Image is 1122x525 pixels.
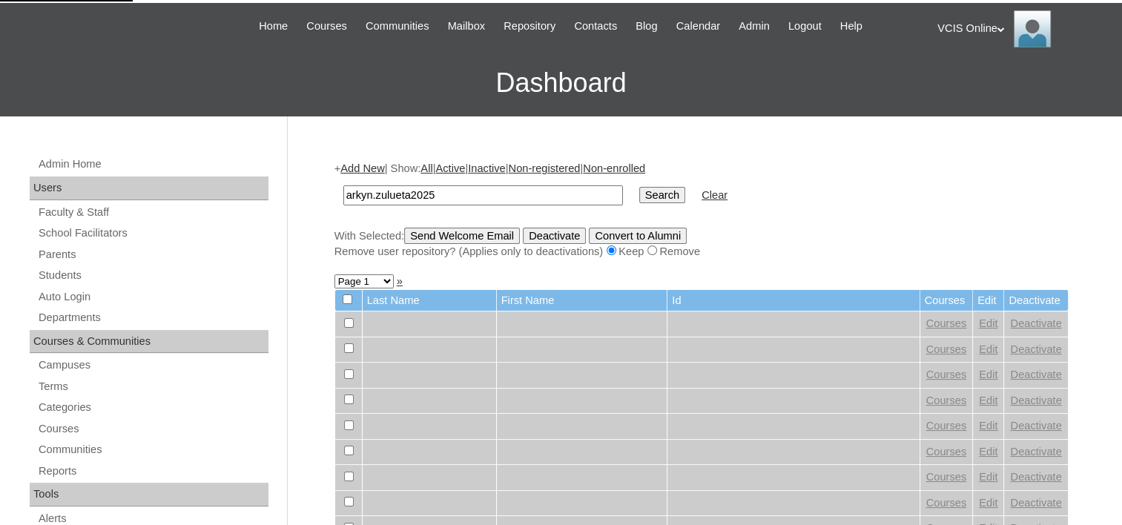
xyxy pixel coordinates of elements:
a: Edit [979,471,997,483]
a: School Facilitators [37,224,268,242]
input: Convert to Alumni [589,228,687,244]
a: All [420,162,432,174]
span: Home [259,18,288,35]
a: Courses [926,497,967,509]
span: Contacts [574,18,617,35]
a: Deactivate [1010,369,1061,380]
a: Categories [37,398,268,417]
a: Help [833,18,870,35]
a: Contacts [567,18,624,35]
a: Blog [628,18,664,35]
a: Campuses [37,356,268,374]
a: Deactivate [1010,420,1061,432]
a: Edit [979,369,997,380]
a: Courses [926,343,967,355]
div: Remove user repository? (Applies only to deactivations) Keep Remove [334,244,1069,260]
div: + | Show: | | | | [334,161,1069,259]
span: Mailbox [448,18,486,35]
span: Blog [636,18,657,35]
a: Inactive [468,162,506,174]
span: Logout [788,18,822,35]
a: Courses [926,369,967,380]
td: Last Name [363,290,496,311]
a: Calendar [669,18,727,35]
a: Edit [979,394,997,406]
a: Communities [358,18,437,35]
a: Clear [702,189,727,201]
a: Logout [781,18,829,35]
h3: Dashboard [7,50,1115,116]
a: Edit [979,317,997,329]
a: Deactivate [1010,471,1061,483]
a: Active [435,162,465,174]
a: Edit [979,420,997,432]
a: » [397,275,403,287]
a: Deactivate [1010,497,1061,509]
a: Courses [926,446,967,458]
a: Non-registered [508,162,580,174]
a: Auto Login [37,288,268,306]
span: Admin [739,18,770,35]
a: Courses [37,420,268,438]
a: Add New [340,162,384,174]
a: Courses [299,18,354,35]
a: Deactivate [1010,446,1061,458]
input: Search [343,185,623,205]
a: Reports [37,462,268,481]
div: Users [30,176,268,200]
a: Students [37,266,268,285]
a: Edit [979,343,997,355]
a: Edit [979,446,997,458]
td: First Name [497,290,667,311]
div: With Selected: [334,228,1069,260]
a: Home [251,18,295,35]
a: Departments [37,308,268,327]
a: Admin [731,18,777,35]
a: Courses [926,317,967,329]
a: Deactivate [1010,317,1061,329]
input: Send Welcome Email [404,228,520,244]
a: Edit [979,497,997,509]
a: Communities [37,440,268,459]
a: Courses [926,471,967,483]
a: Admin Home [37,155,268,174]
span: Communities [366,18,429,35]
a: Non-enrolled [583,162,645,174]
a: Mailbox [440,18,493,35]
td: Edit [973,290,1003,311]
a: Parents [37,245,268,264]
span: Courses [306,18,347,35]
a: Faculty & Staff [37,203,268,222]
div: Tools [30,483,268,506]
span: Help [840,18,862,35]
a: Courses [926,420,967,432]
span: Repository [504,18,555,35]
a: Terms [37,377,268,396]
div: VCIS Online [937,10,1107,47]
span: Calendar [676,18,720,35]
a: Courses [926,394,967,406]
a: Repository [496,18,563,35]
img: VCIS Online Admin [1014,10,1051,47]
td: Id [667,290,919,311]
td: Courses [920,290,973,311]
div: Courses & Communities [30,330,268,354]
a: Deactivate [1010,394,1061,406]
input: Deactivate [523,228,586,244]
td: Deactivate [1004,290,1067,311]
input: Search [639,187,685,203]
a: Deactivate [1010,343,1061,355]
